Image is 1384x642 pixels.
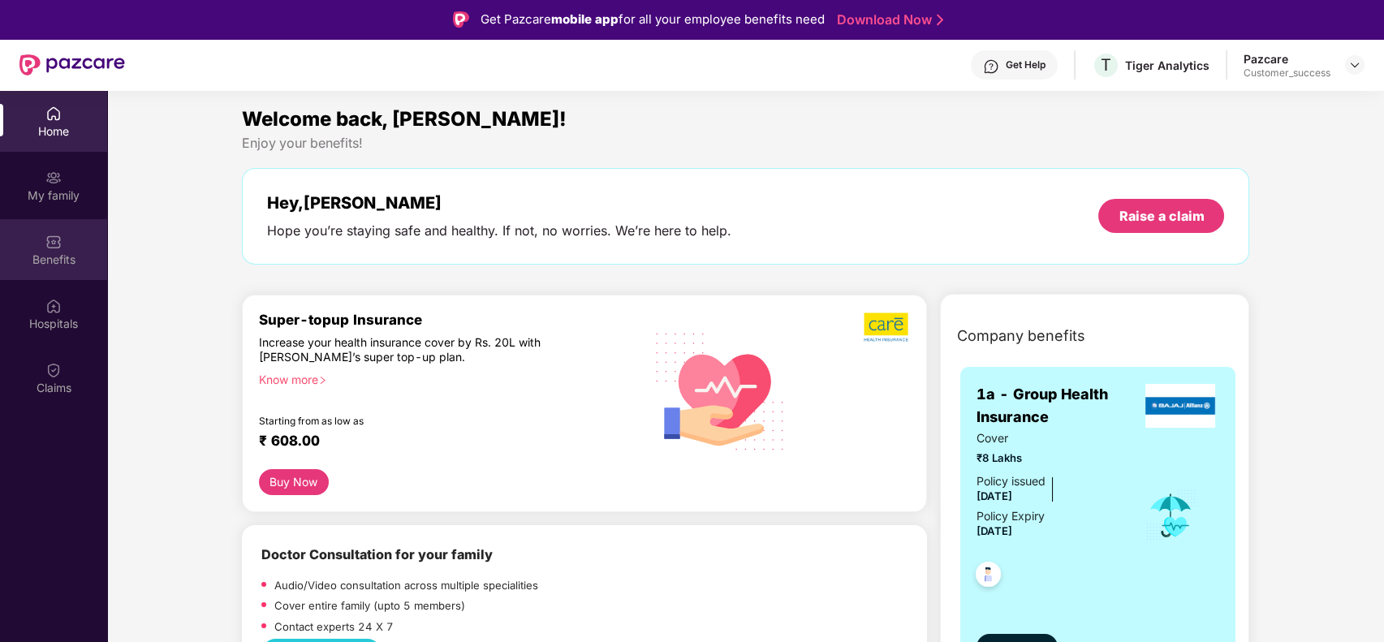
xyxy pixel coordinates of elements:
[837,11,938,28] a: Download Now
[242,107,567,131] span: Welcome back, [PERSON_NAME]!
[259,433,623,452] div: ₹ 608.00
[259,469,330,495] button: Buy Now
[551,11,619,27] strong: mobile app
[45,298,62,314] img: svg+xml;base64,PHN2ZyBpZD0iSG9zcGl0YWxzIiB4bWxucz0iaHR0cDovL3d3dy53My5vcmcvMjAwMC9zdmciIHdpZHRoPS...
[45,170,62,186] img: svg+xml;base64,PHN2ZyB3aWR0aD0iMjAiIGhlaWdodD0iMjAiIHZpZXdCb3g9IjAgMCAyMCAyMCIgZmlsbD0ibm9uZSIgeG...
[45,106,62,122] img: svg+xml;base64,PHN2ZyBpZD0iSG9tZSIgeG1sbnM9Imh0dHA6Ly93d3cudzMub3JnLzIwMDAvc3ZnIiB3aWR0aD0iMjAiIG...
[1125,58,1209,73] div: Tiger Analytics
[1244,51,1330,67] div: Pazcare
[259,415,570,426] div: Starting from as low as
[1119,207,1204,225] div: Raise a claim
[453,11,469,28] img: Logo
[261,546,493,562] b: Doctor Consultation for your family
[259,312,639,328] div: Super-topup Insurance
[481,10,825,29] div: Get Pazcare for all your employee benefits need
[242,135,1250,152] div: Enjoy your benefits!
[977,489,1012,502] span: [DATE]
[259,373,629,384] div: Know more
[864,312,910,343] img: b5dec4f62d2307b9de63beb79f102df3.png
[1348,58,1361,71] img: svg+xml;base64,PHN2ZyBpZD0iRHJvcGRvd24tMzJ4MzIiIHhtbG5zPSJodHRwOi8vd3d3LnczLm9yZy8yMDAwL3N2ZyIgd2...
[983,58,999,75] img: svg+xml;base64,PHN2ZyBpZD0iSGVscC0zMngzMiIgeG1sbnM9Imh0dHA6Ly93d3cudzMub3JnLzIwMDAvc3ZnIiB3aWR0aD...
[45,362,62,378] img: svg+xml;base64,PHN2ZyBpZD0iQ2xhaW0iIHhtbG5zPSJodHRwOi8vd3d3LnczLm9yZy8yMDAwL3N2ZyIgd2lkdGg9IjIwIi...
[267,193,731,213] div: Hey, [PERSON_NAME]
[977,524,1012,537] span: [DATE]
[957,325,1085,347] span: Company benefits
[259,335,569,365] div: Increase your health insurance cover by Rs. 20L with [PERSON_NAME]’s super top-up plan.
[643,312,798,469] img: svg+xml;base64,PHN2ZyB4bWxucz0iaHR0cDovL3d3dy53My5vcmcvMjAwMC9zdmciIHhtbG5zOnhsaW5rPSJodHRwOi8vd3...
[19,54,125,75] img: New Pazcare Logo
[274,577,538,594] p: Audio/Video consultation across multiple specialities
[1101,55,1111,75] span: T
[1145,489,1197,542] img: icon
[977,507,1045,525] div: Policy Expiry
[274,597,465,614] p: Cover entire family (upto 5 members)
[977,429,1122,447] span: Cover
[267,222,731,239] div: Hope you’re staying safe and healthy. If not, no worries. We’re here to help.
[968,557,1008,597] img: svg+xml;base64,PHN2ZyB4bWxucz0iaHR0cDovL3d3dy53My5vcmcvMjAwMC9zdmciIHdpZHRoPSI0OC45NDMiIGhlaWdodD...
[1244,67,1330,80] div: Customer_success
[1006,58,1046,71] div: Get Help
[318,376,327,385] span: right
[274,618,394,636] p: Contact experts 24 X 7
[977,383,1140,429] span: 1a - Group Health Insurance
[937,11,943,28] img: Stroke
[45,234,62,250] img: svg+xml;base64,PHN2ZyBpZD0iQmVuZWZpdHMiIHhtbG5zPSJodHRwOi8vd3d3LnczLm9yZy8yMDAwL3N2ZyIgd2lkdGg9Ij...
[977,472,1046,490] div: Policy issued
[977,450,1122,467] span: ₹8 Lakhs
[1145,384,1215,428] img: insurerLogo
